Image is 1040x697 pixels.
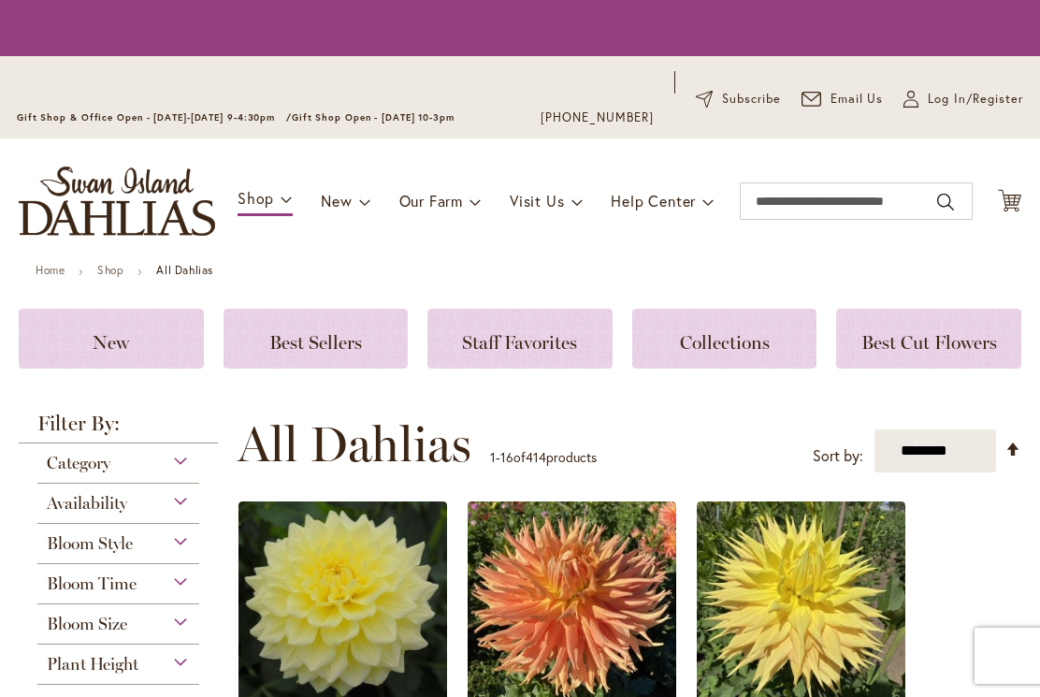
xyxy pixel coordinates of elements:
[17,111,292,123] span: Gift Shop & Office Open - [DATE]-[DATE] 9-4:30pm /
[269,331,362,354] span: Best Sellers
[19,167,215,236] a: store logo
[19,309,204,369] a: New
[802,90,884,109] a: Email Us
[47,453,110,473] span: Category
[490,443,597,472] p: - of products
[36,263,65,277] a: Home
[861,331,997,354] span: Best Cut Flowers
[19,414,218,443] strong: Filter By:
[93,331,129,354] span: New
[462,331,577,354] span: Staff Favorites
[722,90,781,109] span: Subscribe
[321,191,352,211] span: New
[47,614,127,634] span: Bloom Size
[903,90,1023,109] a: Log In/Register
[238,188,274,208] span: Shop
[500,448,513,466] span: 16
[238,416,471,472] span: All Dahlias
[541,109,654,127] a: [PHONE_NUMBER]
[47,533,133,554] span: Bloom Style
[680,331,770,354] span: Collections
[813,439,863,473] label: Sort by:
[836,309,1021,369] a: Best Cut Flowers
[47,574,137,594] span: Bloom Time
[47,493,127,514] span: Availability
[526,448,546,466] span: 414
[292,111,455,123] span: Gift Shop Open - [DATE] 10-3pm
[156,263,213,277] strong: All Dahlias
[510,191,564,211] span: Visit Us
[399,191,463,211] span: Our Farm
[14,631,66,683] iframe: Launch Accessibility Center
[224,309,409,369] a: Best Sellers
[937,187,954,217] button: Search
[611,191,696,211] span: Help Center
[427,309,613,369] a: Staff Favorites
[831,90,884,109] span: Email Us
[928,90,1023,109] span: Log In/Register
[47,654,138,675] span: Plant Height
[97,263,123,277] a: Shop
[632,309,817,369] a: Collections
[696,90,781,109] a: Subscribe
[490,448,496,466] span: 1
